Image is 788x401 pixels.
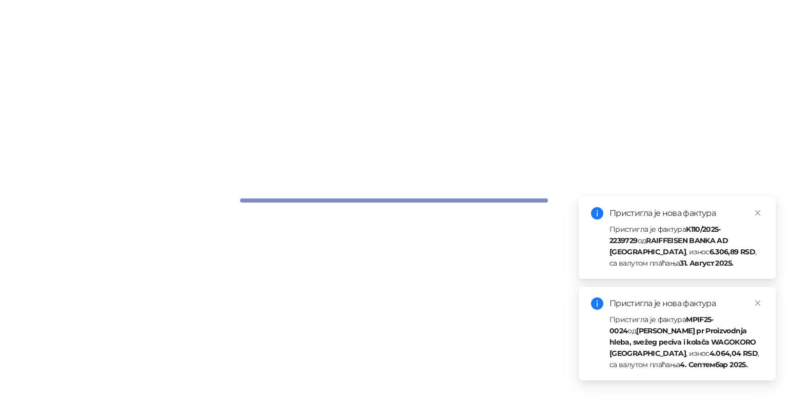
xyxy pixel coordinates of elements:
div: Пристигла је нова фактура [609,297,763,310]
strong: [PERSON_NAME] pr Proizvodnja hleba, svežeg peciva i kolača WAGOKORO [GEOGRAPHIC_DATA] [609,326,756,358]
strong: 6.306,89 RSD [710,247,755,256]
span: info-circle [591,207,603,219]
span: close [754,299,761,307]
a: Close [752,297,763,309]
strong: 4. Септембар 2025. [680,360,747,369]
strong: 31. Август 2025. [680,258,733,268]
span: info-circle [591,297,603,310]
strong: RAIFFEISEN BANKA AD [GEOGRAPHIC_DATA] [609,236,728,256]
strong: MPIF25-0024 [609,315,714,335]
div: Пристигла је фактура од , износ , са валутом плаћања [609,224,763,269]
span: close [754,209,761,216]
strong: 4.064,04 RSD [710,349,758,358]
div: Пристигла је нова фактура [609,207,763,219]
strong: K110/2025-2239729 [609,225,721,245]
a: Close [752,207,763,218]
div: Пристигла је фактура од , износ , са валутом плаћања [609,314,763,370]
